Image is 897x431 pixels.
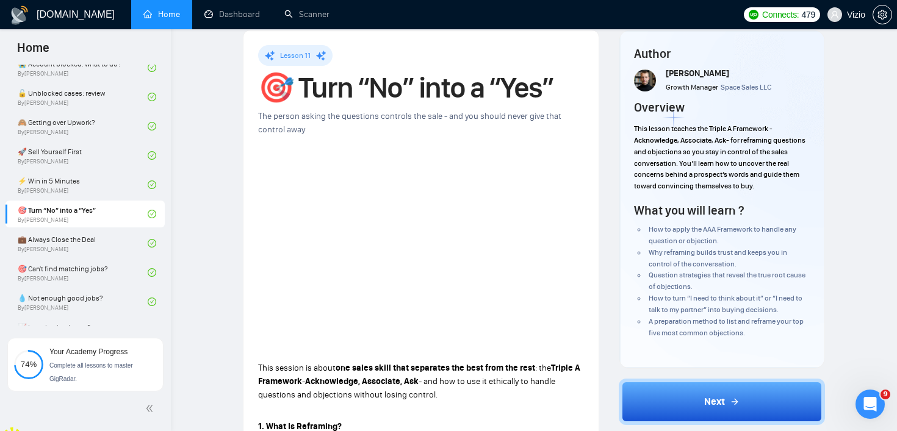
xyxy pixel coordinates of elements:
[18,259,148,286] a: 🎯 Can't find matching jobs?By[PERSON_NAME]
[258,156,584,340] iframe: To enrich screen reader interactions, please activate Accessibility in Grammarly extension settings
[801,8,815,21] span: 479
[18,230,148,257] a: 💼 Always Close the DealBy[PERSON_NAME]
[18,318,148,344] a: 📈 Low view/reply rate?
[18,288,148,315] a: 💧 Not enough good jobs?By[PERSON_NAME]
[634,136,805,190] span: - for reframing questions and objections so you stay in control of the sales conversation. You’ll...
[873,10,892,20] a: setting
[336,363,535,373] strong: one sales skill that separates the best from the rest
[830,10,839,19] span: user
[649,248,787,268] span: Why reframing builds trust and keeps you in control of the conversation.
[258,363,336,373] span: This session is about
[204,9,260,20] a: dashboardDashboard
[18,113,148,140] a: 🙈 Getting over Upwork?By[PERSON_NAME]
[535,363,551,373] span: : the
[10,5,29,25] img: logo
[148,93,156,101] span: check-circle
[284,9,330,20] a: searchScanner
[49,347,128,356] span: Your Academy Progress
[258,376,555,400] span: - and how to use it ethically to handle questions and objections without losing control.
[258,111,561,135] span: The person asking the questions controls the sale - and you should never give that control away
[634,99,685,116] h4: Overview
[619,379,825,425] button: Next
[148,151,156,160] span: check-circle
[143,9,180,20] a: homeHome
[7,39,59,65] span: Home
[649,294,802,314] span: How to turn “I need to think about it” or “I need to talk to my partner” into buying decisions.
[258,74,584,101] h1: 🎯 Turn “No” into a “Yes”
[856,390,885,419] iframe: Intercom live chat
[49,362,133,382] span: Complete all lessons to master GigRadar.
[634,124,773,133] span: This lesson teaches the Triple A Framework -
[18,171,148,198] a: ⚡ Win in 5 MinutesBy[PERSON_NAME]
[14,360,43,368] span: 74%
[721,83,771,91] span: Space Sales LLC
[148,268,156,277] span: check-circle
[666,83,718,91] span: Growth Manager
[634,136,726,144] strong: Acknowledge, Associate, Ask
[148,239,156,248] span: check-circle
[148,297,156,306] span: check-circle
[280,51,311,60] span: Lesson 11
[634,45,810,62] h4: Author
[302,376,305,386] span: -
[634,69,656,91] img: vlad-t.jpg
[305,376,419,386] strong: Acknowledge, Associate, Ask
[749,10,758,20] img: upwork-logo.png
[634,202,744,219] h4: What you will learn ?
[148,210,156,218] span: check-circle
[649,225,796,245] span: How to apply the AAA Framework to handle any question or objection.
[18,142,148,169] a: 🚀 Sell Yourself FirstBy[PERSON_NAME]
[762,8,799,21] span: Connects:
[873,5,892,24] button: setting
[649,317,804,337] span: A preparation method to list and reframe your top five most common objections.
[666,68,729,79] span: [PERSON_NAME]
[148,180,156,189] span: check-circle
[145,402,157,415] span: double-left
[148,122,156,130] span: check-circle
[704,394,725,409] span: Next
[881,390,890,399] span: 9
[18,201,148,227] a: 🎯 Turn “No” into a “Yes”By[PERSON_NAME]
[18,54,148,81] a: 😭 Account blocked: what to do?By[PERSON_NAME]
[258,363,580,386] strong: Triple A Framework
[148,63,156,72] span: check-circle
[649,271,805,291] span: Question strategies that reveal the true root cause of objections.
[18,84,148,110] a: 🔓 Unblocked cases: reviewBy[PERSON_NAME]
